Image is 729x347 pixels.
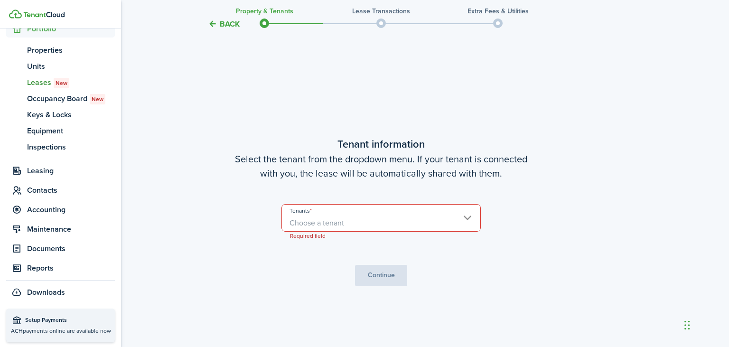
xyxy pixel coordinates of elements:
div: Drag [684,311,690,339]
span: Reports [27,263,115,274]
span: Occupancy Board [27,93,115,104]
span: Portfolio [27,23,115,35]
span: Equipment [27,125,115,137]
a: Reports [6,260,115,277]
span: Inspections [27,141,115,153]
span: New [92,95,103,103]
span: Setup Payments [25,316,110,325]
span: New [56,79,67,87]
a: LeasesNew [6,75,115,91]
span: Choose a tenant [290,217,344,228]
span: Properties [27,45,115,56]
span: Leases [27,77,115,88]
span: Contacts [27,185,115,196]
wizard-step-header-description: Select the tenant from the dropdown menu. If your tenant is connected with you, the lease will be... [182,152,580,180]
a: Inspections [6,139,115,155]
img: TenantCloud [23,12,65,18]
span: Downloads [27,287,65,298]
span: Units [27,61,115,72]
wizard-step-header-title: Tenant information [182,136,580,152]
a: Keys & Locks [6,107,115,123]
stepper-dot-title: Lease Transactions [352,6,410,16]
a: Setup PaymentsACHpayments online are available now [6,309,115,342]
a: Equipment [6,123,115,139]
stepper-dot-title: Extra fees & Utilities [467,6,529,16]
a: Units [6,58,115,75]
span: Leasing [27,165,115,177]
span: Required field [282,231,333,241]
iframe: Chat Widget [682,301,729,347]
button: Back [208,19,240,29]
span: Keys & Locks [27,109,115,121]
img: TenantCloud [9,9,22,19]
span: Accounting [27,204,115,216]
stepper-dot-title: Property & Tenants [236,6,293,16]
a: Properties [6,42,115,58]
span: payments online are available now [23,327,111,335]
span: Documents [27,243,115,254]
span: Maintenance [27,224,115,235]
a: Occupancy BoardNew [6,91,115,107]
p: ACH [11,327,110,335]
